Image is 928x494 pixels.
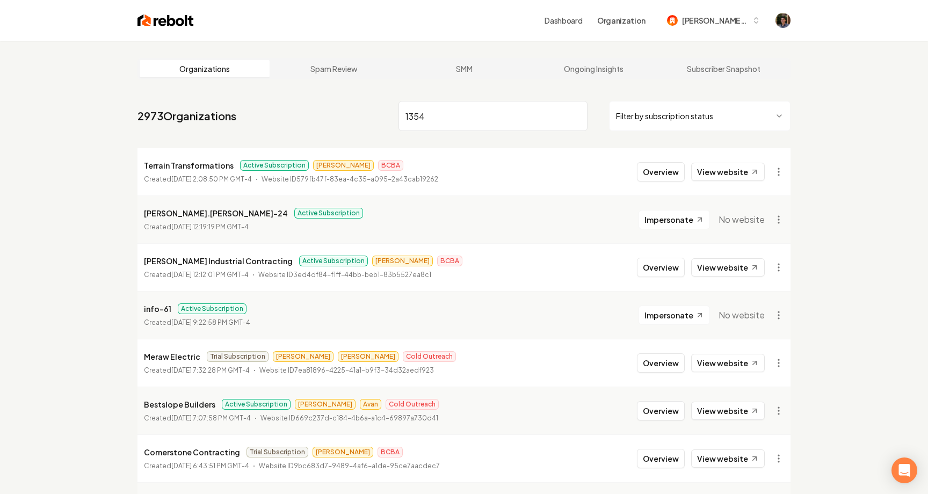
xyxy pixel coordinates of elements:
time: [DATE] 6:43:51 PM GMT-4 [171,462,249,470]
button: Open user button [775,13,791,28]
span: Cold Outreach [403,351,456,362]
button: Organization [591,11,652,30]
span: [PERSON_NAME] [338,351,398,362]
img: mitchell-62 [667,15,678,26]
time: [DATE] 9:22:58 PM GMT-4 [171,318,250,326]
span: Impersonate [644,214,693,225]
a: View website [691,354,765,372]
p: Website ID 669c237d-c184-4b6a-a1c4-69897a730d41 [260,413,438,424]
p: Meraw Electric [144,350,200,363]
p: Website ID 7ea81896-4225-41a1-b9f3-34d32aedf923 [259,365,434,376]
p: Bestslope Builders [144,398,215,411]
a: View website [691,163,765,181]
button: Overview [637,162,685,181]
button: Overview [637,449,685,468]
time: [DATE] 2:08:50 PM GMT-4 [171,175,252,183]
span: [PERSON_NAME] [313,160,374,171]
a: View website [691,402,765,420]
p: [PERSON_NAME] Industrial Contracting [144,255,293,267]
span: Active Subscription [299,256,368,266]
span: Avan [360,399,381,410]
time: [DATE] 7:07:58 PM GMT-4 [171,414,251,422]
a: Ongoing Insights [529,60,659,77]
p: Created [144,461,249,471]
p: Website ID 3ed4df84-f1ff-44bb-beb1-83b5527ea8c1 [258,270,431,280]
a: View website [691,449,765,468]
button: Impersonate [639,306,710,325]
span: Active Subscription [294,208,363,219]
a: SMM [399,60,529,77]
a: Subscriber Snapshot [658,60,788,77]
p: info-61 [144,302,171,315]
a: Dashboard [545,15,582,26]
button: Overview [637,258,685,277]
p: Created [144,222,249,233]
time: [DATE] 12:12:01 PM GMT-4 [171,271,249,279]
a: View website [691,258,765,277]
p: Created [144,317,250,328]
span: No website [719,309,765,322]
a: Organizations [140,60,270,77]
span: BCBA [378,447,403,457]
p: [PERSON_NAME].[PERSON_NAME]-24 [144,207,288,220]
p: Created [144,413,251,424]
span: Active Subscription [222,399,291,410]
span: Trial Subscription [247,447,308,457]
div: Open Intercom Messenger [891,457,917,483]
p: Created [144,174,252,185]
span: [PERSON_NAME] [273,351,334,362]
p: Terrain Transformations [144,159,234,172]
img: Rebolt Logo [137,13,194,28]
span: [PERSON_NAME]-62 [682,15,748,26]
span: [PERSON_NAME] [372,256,433,266]
button: Impersonate [639,210,710,229]
span: Impersonate [644,310,693,321]
a: Spam Review [270,60,400,77]
p: Created [144,270,249,280]
span: Trial Subscription [207,351,269,362]
button: Overview [637,353,685,373]
span: BCBA [437,256,462,266]
a: 2973Organizations [137,108,236,123]
p: Website ID 579fb47f-83ea-4c35-a095-2a43cab19262 [262,174,438,185]
p: Website ID 9bc683d7-9489-4af6-a1de-95ce7aacdec7 [259,461,440,471]
span: [PERSON_NAME] [313,447,373,457]
p: Cornerstone Contracting [144,446,240,459]
span: BCBA [378,160,403,171]
time: [DATE] 12:19:19 PM GMT-4 [171,223,249,231]
img: Mitchell Stahl [775,13,791,28]
time: [DATE] 7:32:28 PM GMT-4 [171,366,250,374]
button: Overview [637,401,685,420]
span: No website [719,213,765,226]
span: Active Subscription [178,303,247,314]
span: [PERSON_NAME] [295,399,356,410]
span: Active Subscription [240,160,309,171]
p: Created [144,365,250,376]
span: Cold Outreach [386,399,439,410]
input: Search by name or ID [398,101,588,131]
